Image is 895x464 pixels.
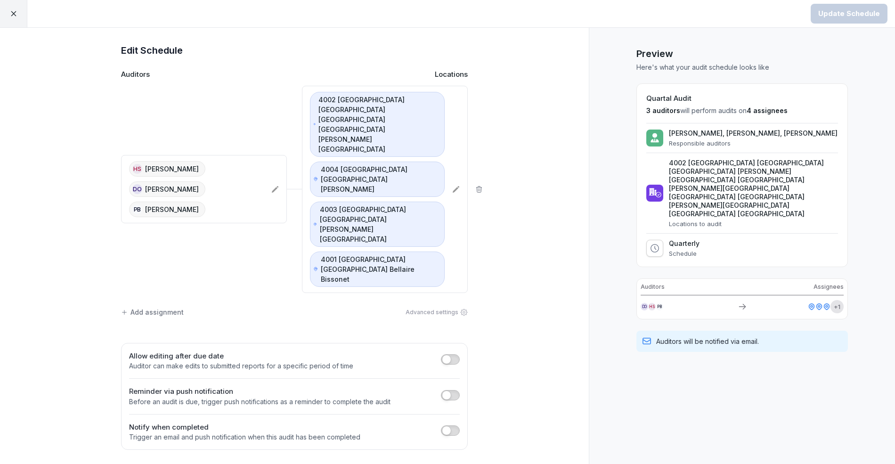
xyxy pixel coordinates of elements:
[669,139,838,147] p: Responsible auditors
[129,397,391,407] p: Before an audit is due, trigger push notifications as a reminder to complete the audit
[145,204,199,214] p: [PERSON_NAME]
[636,63,848,72] p: Here's what your audit schedule looks like
[646,106,838,115] p: will perform audits on
[656,336,759,346] p: Auditors will be notified via email.
[121,43,468,58] h1: Edit Schedule
[747,106,788,114] span: 4 assignees
[121,307,184,317] div: Add assignment
[656,303,663,310] div: PB
[320,204,438,244] p: 4003 [GEOGRAPHIC_DATA] [GEOGRAPHIC_DATA] [PERSON_NAME][GEOGRAPHIC_DATA]
[145,184,199,194] p: [PERSON_NAME]
[406,308,468,317] div: Advanced settings
[641,283,665,291] p: Auditors
[646,93,838,104] h2: Quartal Audit
[129,361,353,371] p: Auditor can make edits to submitted reports for a specific period of time
[646,106,680,114] span: 3 auditors
[641,303,648,310] div: DO
[321,164,438,194] p: 4004 [GEOGRAPHIC_DATA] [GEOGRAPHIC_DATA] [PERSON_NAME]
[435,69,468,80] p: Locations
[129,432,360,442] p: Trigger an email and push notification when this audit has been completed
[318,95,438,154] p: 4002 [GEOGRAPHIC_DATA] [GEOGRAPHIC_DATA] [GEOGRAPHIC_DATA] [GEOGRAPHIC_DATA][PERSON_NAME][GEOGRAP...
[818,8,880,19] div: Update Schedule
[129,422,360,433] h2: Notify when completed
[636,47,848,61] h1: Preview
[132,204,142,214] div: PB
[132,184,142,194] div: DO
[145,164,199,174] p: [PERSON_NAME]
[669,239,700,248] p: Quarterly
[121,69,150,80] p: Auditors
[669,220,838,228] p: Locations to audit
[132,164,142,174] div: HS
[321,254,438,284] p: 4001 [GEOGRAPHIC_DATA] [GEOGRAPHIC_DATA] Bellaire Bissonet
[129,351,353,362] h2: Allow editing after due date
[669,129,838,138] p: [PERSON_NAME], [PERSON_NAME], [PERSON_NAME]
[814,283,844,291] p: Assignees
[669,250,700,257] p: Schedule
[811,4,887,24] button: Update Schedule
[669,159,838,218] p: 4002 [GEOGRAPHIC_DATA] [GEOGRAPHIC_DATA] [GEOGRAPHIC_DATA] [PERSON_NAME][GEOGRAPHIC_DATA] [GEOGRA...
[129,386,391,397] h2: Reminder via push notification
[648,303,656,310] div: HS
[830,300,844,313] div: + 1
